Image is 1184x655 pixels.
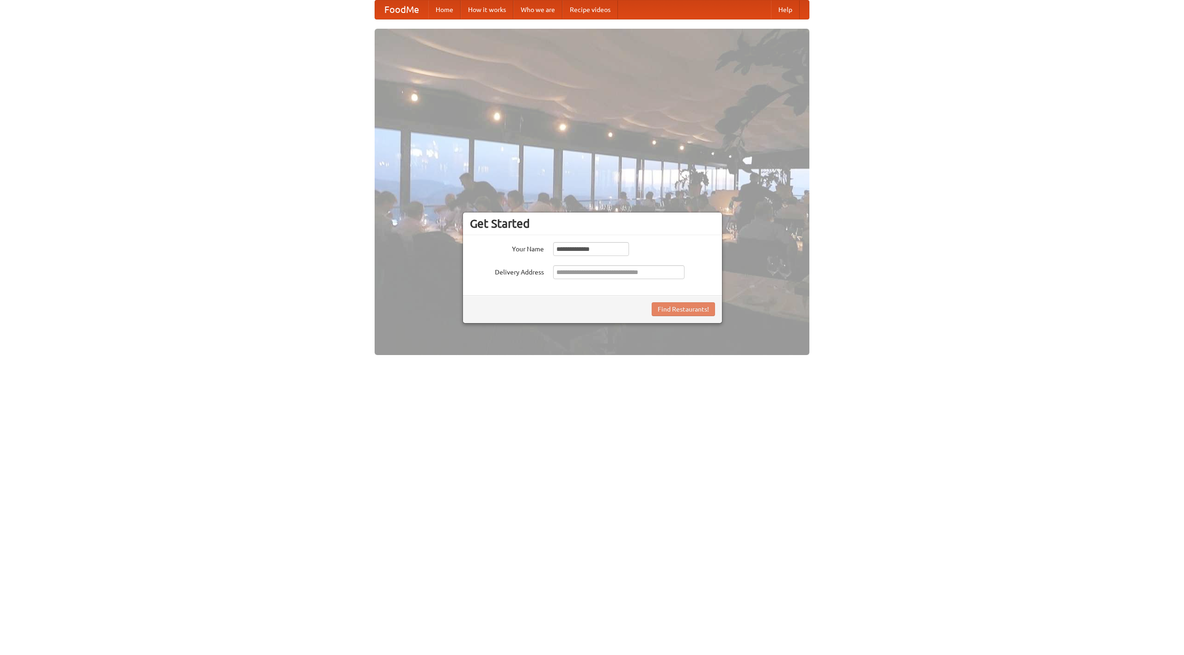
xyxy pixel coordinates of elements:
a: Who we are [513,0,562,19]
a: Help [771,0,800,19]
a: Recipe videos [562,0,618,19]
a: How it works [461,0,513,19]
a: FoodMe [375,0,428,19]
label: Delivery Address [470,265,544,277]
a: Home [428,0,461,19]
h3: Get Started [470,217,715,231]
button: Find Restaurants! [652,302,715,316]
label: Your Name [470,242,544,254]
